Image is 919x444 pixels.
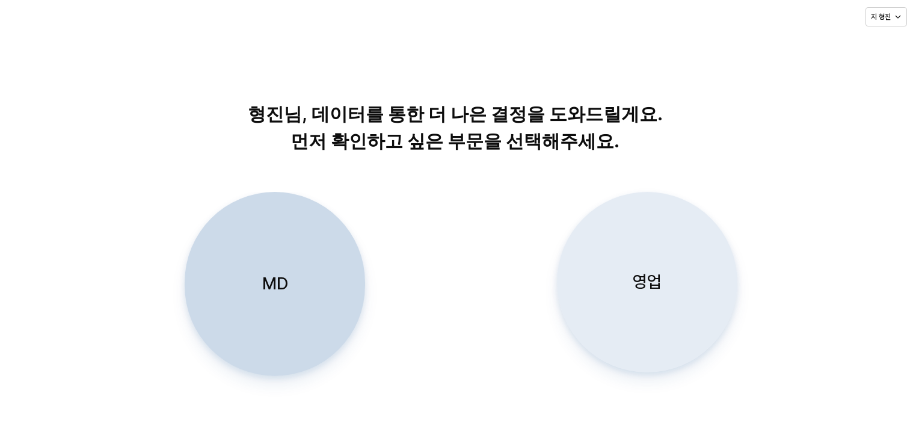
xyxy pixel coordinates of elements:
[557,192,737,372] button: 영업
[865,7,907,26] button: 지 형진
[633,271,662,293] p: 영업
[184,192,364,376] button: MD
[871,12,891,22] p: 지 형진
[262,273,287,295] p: MD
[148,100,762,155] p: 형진님, 데이터를 통한 더 나은 결정을 도와드릴게요. 먼저 확인하고 싶은 부문을 선택해주세요.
